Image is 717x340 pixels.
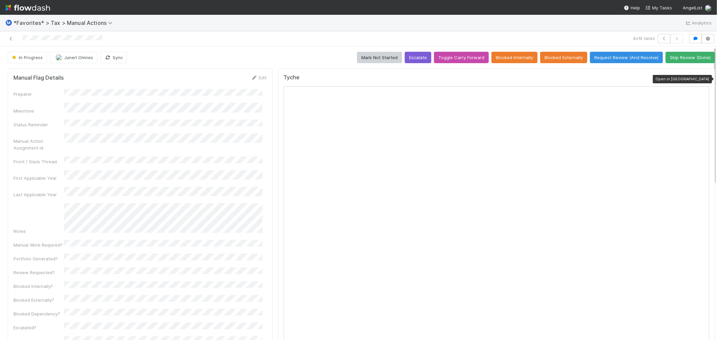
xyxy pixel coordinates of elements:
button: Toggle Carry Forward [434,52,489,63]
span: Junerl Omnes [64,55,93,60]
div: Manual Action Assignment Id [13,138,64,151]
button: Junerl Omnes [50,52,97,63]
div: Milestone [13,108,64,114]
button: Blocked Internally [491,52,537,63]
div: Last Applicable Year [13,191,64,198]
a: Analytics [685,19,712,27]
h5: Tyche [284,74,300,81]
div: Portfolio Generated? [13,255,64,262]
div: First Applicable Year [13,175,64,181]
button: Request Review (And Resolve) [590,52,663,63]
button: Skip Review (Done) [666,52,715,63]
button: Blocked Externally [540,52,587,63]
img: logo-inverted-e16ddd16eac7371096b0.svg [5,2,50,13]
a: Edit [251,75,267,80]
div: Escalated? [13,324,64,331]
div: Blocked Internally? [13,283,64,290]
img: avatar_de77a991-7322-4664-a63d-98ba485ee9e0.png [55,54,62,61]
button: Sync [100,52,127,63]
div: Review Requested? [13,269,64,276]
img: avatar_de77a991-7322-4664-a63d-98ba485ee9e0.png [705,5,712,11]
a: My Tasks [645,4,672,11]
div: Status Reminder [13,121,64,128]
div: Blocked Dependency? [13,310,64,317]
div: Blocked Externally? [13,297,64,303]
span: My Tasks [645,5,672,10]
span: AngelList [683,5,702,10]
span: 4 of 4 tasks [633,35,655,42]
div: Front / Slack Thread [13,158,64,165]
span: *Favorites* > Tax > Manual Actions [13,19,116,26]
span: Ⓜ️ [5,20,12,26]
div: Help [624,4,640,11]
h5: Manual Flag Details [13,75,64,81]
button: Mark Not Started [357,52,402,63]
div: Preparer [13,91,64,97]
div: Notes [13,228,64,235]
div: Manual Work Required? [13,242,64,248]
button: Escalate [405,52,431,63]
